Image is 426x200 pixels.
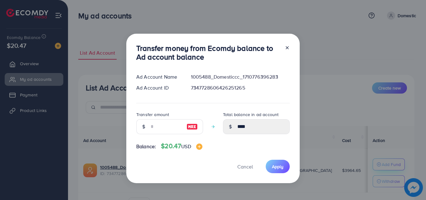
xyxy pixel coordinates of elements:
div: Ad Account ID [131,84,186,91]
span: Apply [272,163,283,170]
h3: Transfer money from Ecomdy balance to Ad account balance [136,44,280,62]
span: USD [181,143,191,150]
label: Transfer amount [136,111,169,118]
span: Cancel [237,163,253,170]
div: 1005488_Domesticcc_1710776396283 [186,73,295,80]
h4: $20.47 [161,142,202,150]
span: Balance: [136,143,156,150]
button: Apply [266,160,290,173]
div: Ad Account Name [131,73,186,80]
img: image [196,144,202,150]
label: Total balance in ad account [223,111,278,118]
div: 7347728606426251265 [186,84,295,91]
img: image [186,123,198,130]
button: Cancel [230,160,261,173]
